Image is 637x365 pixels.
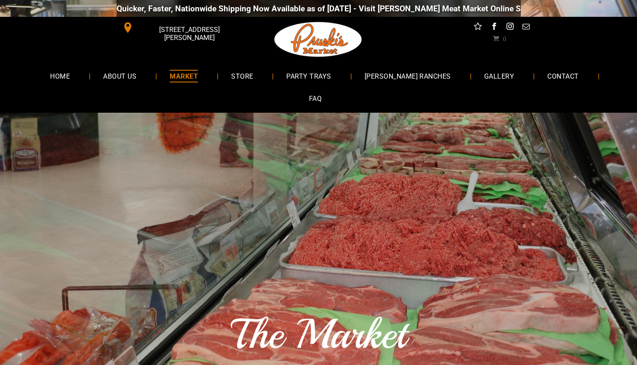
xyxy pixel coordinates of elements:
a: GALLERY [472,65,527,87]
span: The Market [231,308,406,360]
a: PARTY TRAYS [274,65,344,87]
a: MARKET [157,65,211,87]
a: FAQ [296,87,334,110]
img: Pruski-s+Market+HQ+Logo2-1920w.png [273,17,364,62]
span: 0 [503,35,506,42]
a: STORE [219,65,266,87]
a: [STREET_ADDRESS][PERSON_NAME] [117,21,245,34]
a: CONTACT [535,65,591,87]
a: [PERSON_NAME] RANCHES [352,65,464,87]
a: instagram [504,21,515,34]
span: [STREET_ADDRESS][PERSON_NAME] [135,21,243,46]
a: facebook [488,21,499,34]
a: email [520,21,531,34]
a: Social network [472,21,483,34]
a: HOME [37,65,83,87]
a: ABOUT US [91,65,149,87]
